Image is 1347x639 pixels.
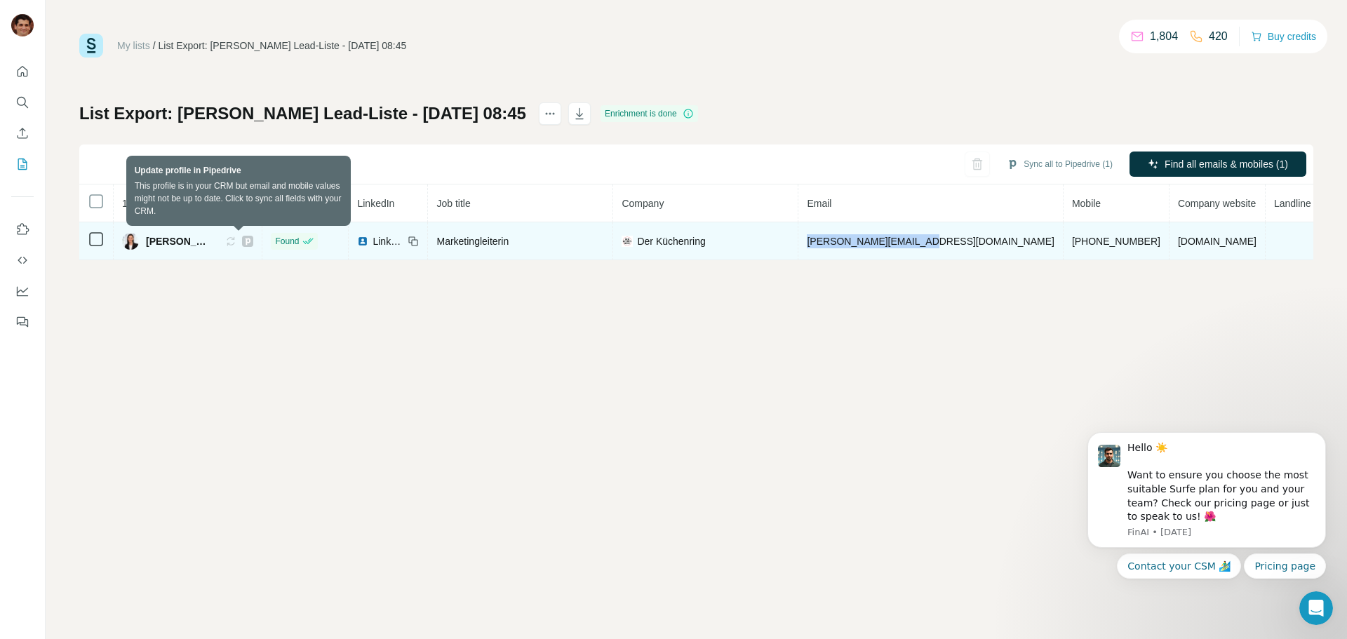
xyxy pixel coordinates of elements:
span: Mobile [1072,198,1101,209]
button: Use Surfe on LinkedIn [11,217,34,242]
img: company-logo [622,236,633,247]
button: Buy credits [1251,27,1316,46]
button: actions [539,102,561,125]
div: List Export: [PERSON_NAME] Lead-Liste - [DATE] 08:45 [159,39,407,53]
p: 1,804 [1150,28,1178,45]
a: My lists [117,40,150,51]
p: 420 [1209,28,1228,45]
div: Enrichment is done [601,105,698,122]
span: Status [271,198,299,209]
li: / [153,39,156,53]
span: Landline [1274,198,1311,209]
span: [PERSON_NAME][EMAIL_ADDRESS][DOMAIN_NAME] [807,236,1054,247]
span: Email [807,198,831,209]
span: Found [275,235,299,248]
button: Dashboard [11,278,34,304]
img: Avatar [11,14,34,36]
span: Find all emails & mobiles (1) [1165,157,1288,171]
span: Company website [1178,198,1256,209]
img: Avatar [122,233,139,250]
button: Sync all to Pipedrive (1) [997,154,1122,175]
button: Quick start [11,59,34,84]
span: Marketingleiterin [436,236,509,247]
span: LinkedIn [373,234,403,248]
span: Der Küchenring [637,234,705,248]
span: [PHONE_NUMBER] [1072,236,1160,247]
span: LinkedIn [357,198,394,209]
button: Use Surfe API [11,248,34,273]
button: Enrich CSV [11,121,34,146]
span: 1 Profiles [122,198,163,209]
button: Search [11,90,34,115]
iframe: Intercom notifications message [1066,386,1347,601]
button: Feedback [11,309,34,335]
iframe: Intercom live chat [1299,591,1333,625]
img: Surfe Logo [79,34,103,58]
span: [PERSON_NAME] [146,234,211,248]
h1: List Export: [PERSON_NAME] Lead-Liste - [DATE] 08:45 [79,102,526,125]
button: Find all emails & mobiles (1) [1130,152,1306,177]
span: Company [622,198,664,209]
img: LinkedIn logo [357,236,368,247]
span: Job title [436,198,470,209]
span: [DOMAIN_NAME] [1178,236,1256,247]
button: My lists [11,152,34,177]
